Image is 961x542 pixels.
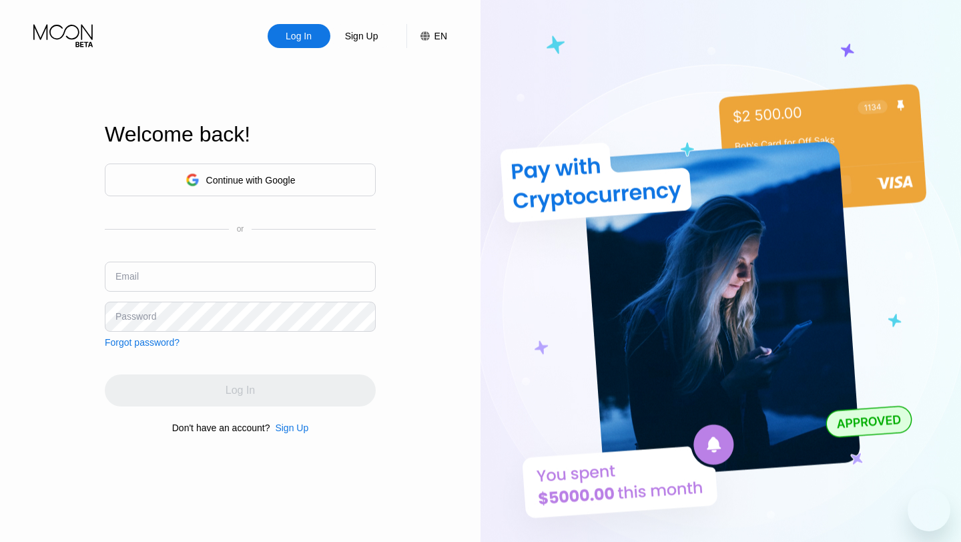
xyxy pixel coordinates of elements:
[115,311,156,322] div: Password
[237,224,244,234] div: or
[268,24,330,48] div: Log In
[908,489,950,531] iframe: Schaltfläche zum Öffnen des Messaging-Fensters
[434,31,447,41] div: EN
[105,164,376,196] div: Continue with Google
[172,423,270,433] div: Don't have an account?
[284,29,313,43] div: Log In
[275,423,308,433] div: Sign Up
[330,24,393,48] div: Sign Up
[115,271,139,282] div: Email
[105,337,180,348] div: Forgot password?
[270,423,308,433] div: Sign Up
[206,175,296,186] div: Continue with Google
[344,29,380,43] div: Sign Up
[105,122,376,147] div: Welcome back!
[406,24,447,48] div: EN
